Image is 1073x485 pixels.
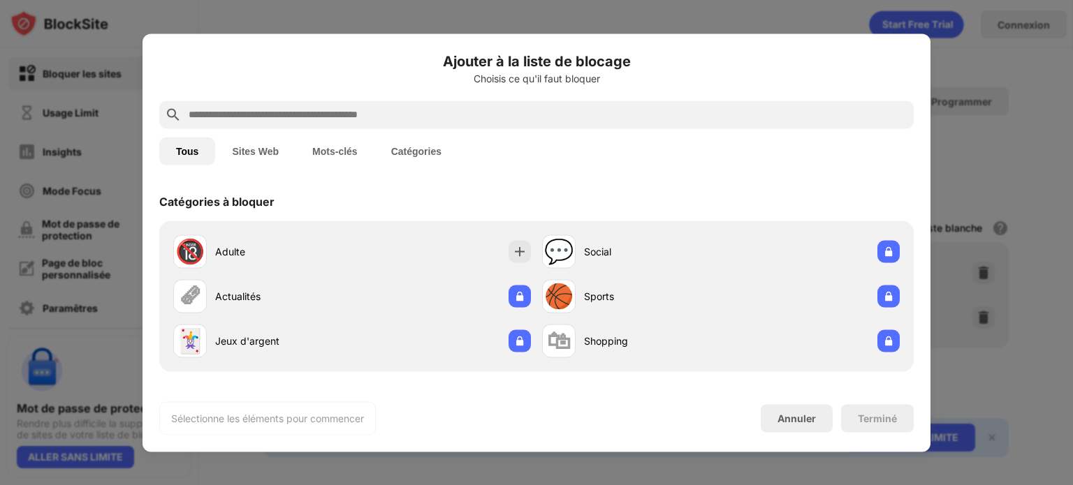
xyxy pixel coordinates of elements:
[171,411,364,425] div: Sélectionne les éléments pour commencer
[584,289,721,304] div: Sports
[159,194,275,208] div: Catégories à bloquer
[584,334,721,348] div: Shopping
[547,327,571,355] div: 🛍
[165,106,182,123] img: search.svg
[584,244,721,259] div: Social
[215,334,352,348] div: Jeux d'argent
[544,282,574,311] div: 🏀
[544,237,574,266] div: 💬
[215,244,352,259] div: Adulte
[175,327,205,355] div: 🃏
[215,289,352,304] div: Actualités
[778,412,816,424] div: Annuler
[159,50,914,71] h6: Ajouter à la liste de blocage
[175,237,205,266] div: 🔞
[295,137,374,165] button: Mots-clés
[178,282,202,311] div: 🗞
[159,137,215,165] button: Tous
[159,73,914,84] div: Choisis ce qu'il faut bloquer
[858,412,897,424] div: Terminé
[374,137,458,165] button: Catégories
[215,137,295,165] button: Sites Web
